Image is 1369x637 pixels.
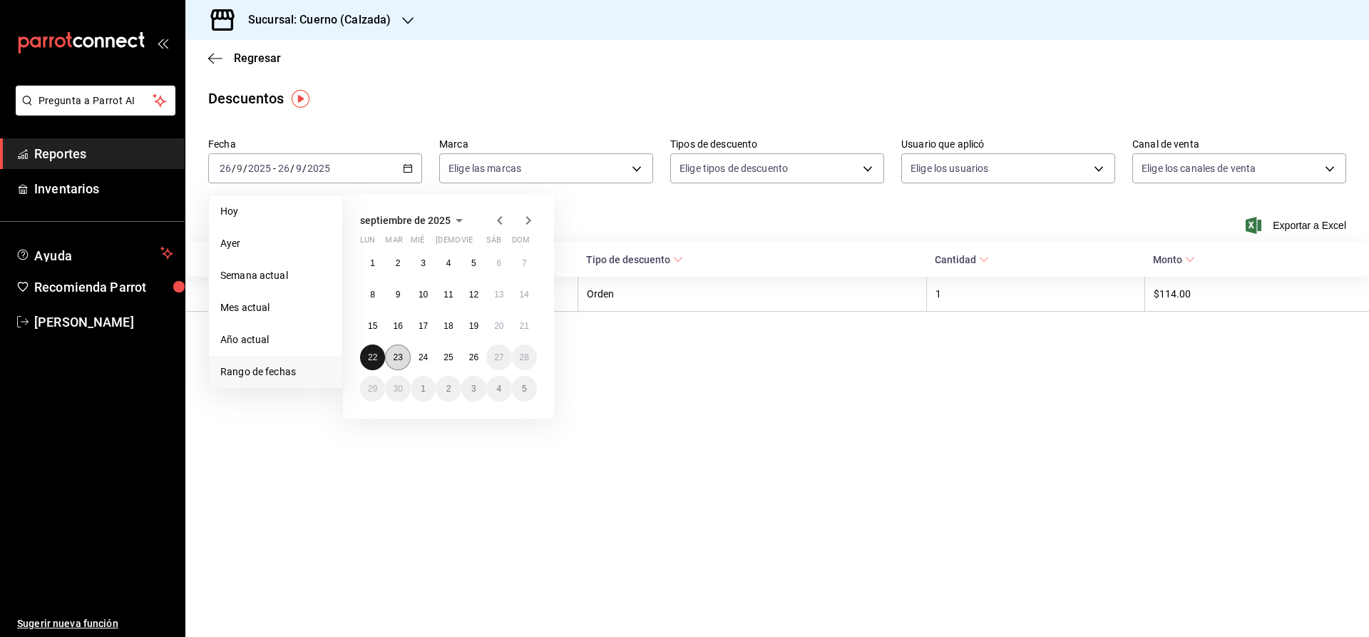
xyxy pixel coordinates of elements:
button: 7 de septiembre de 2025 [512,250,537,276]
span: / [302,163,307,174]
span: Pregunta a Parrot AI [39,93,153,108]
abbr: 24 de septiembre de 2025 [419,352,428,362]
button: 1 de septiembre de 2025 [360,250,385,276]
button: 3 de septiembre de 2025 [411,250,436,276]
abbr: viernes [461,235,473,250]
abbr: 2 de septiembre de 2025 [396,258,401,268]
abbr: 2 de octubre de 2025 [446,384,451,394]
abbr: 1 de septiembre de 2025 [370,258,375,268]
h3: Sucursal: Cuerno (Calzada) [237,11,391,29]
button: 4 de septiembre de 2025 [436,250,461,276]
abbr: 10 de septiembre de 2025 [419,290,428,300]
span: / [232,163,236,174]
abbr: 3 de octubre de 2025 [471,384,476,394]
label: Fecha [208,139,422,149]
abbr: 9 de septiembre de 2025 [396,290,401,300]
abbr: miércoles [411,235,424,250]
input: -- [219,163,232,174]
button: 21 de septiembre de 2025 [512,313,537,339]
th: $114.00 [1144,277,1369,312]
button: 28 de septiembre de 2025 [512,345,537,370]
button: 22 de septiembre de 2025 [360,345,385,370]
button: 3 de octubre de 2025 [461,376,486,402]
span: Elige los canales de venta [1142,161,1256,175]
button: 1 de octubre de 2025 [411,376,436,402]
button: 9 de septiembre de 2025 [385,282,410,307]
span: Hoy [220,204,331,219]
span: Elige las marcas [448,161,521,175]
a: Pregunta a Parrot AI [10,103,175,118]
input: -- [236,163,243,174]
label: Marca [439,139,653,149]
span: Año actual [220,332,331,347]
span: Tipo de descuento [586,254,683,265]
span: Elige tipos de descuento [680,161,788,175]
span: Mes actual [220,300,331,315]
span: Cantidad [935,254,989,265]
span: - [273,163,276,174]
abbr: 21 de septiembre de 2025 [520,321,529,331]
abbr: 19 de septiembre de 2025 [469,321,478,331]
span: Inventarios [34,179,173,198]
img: Tooltip marker [292,90,309,108]
abbr: 23 de septiembre de 2025 [393,352,402,362]
span: septiembre de 2025 [360,215,451,226]
abbr: 22 de septiembre de 2025 [368,352,377,362]
button: 24 de septiembre de 2025 [411,345,436,370]
button: 19 de septiembre de 2025 [461,313,486,339]
button: 11 de septiembre de 2025 [436,282,461,307]
button: open_drawer_menu [157,37,168,49]
abbr: sábado [486,235,501,250]
abbr: 8 de septiembre de 2025 [370,290,375,300]
abbr: 30 de septiembre de 2025 [393,384,402,394]
abbr: 4 de octubre de 2025 [496,384,501,394]
abbr: 29 de septiembre de 2025 [368,384,377,394]
label: Canal de venta [1132,139,1346,149]
abbr: martes [385,235,402,250]
abbr: 3 de septiembre de 2025 [421,258,426,268]
abbr: 20 de septiembre de 2025 [494,321,503,331]
input: -- [295,163,302,174]
button: Regresar [208,51,281,65]
span: Ayer [220,236,331,251]
button: 4 de octubre de 2025 [486,376,511,402]
button: 5 de septiembre de 2025 [461,250,486,276]
button: 5 de octubre de 2025 [512,376,537,402]
th: Orden [578,277,926,312]
span: Regresar [234,51,281,65]
button: 16 de septiembre de 2025 [385,313,410,339]
abbr: 15 de septiembre de 2025 [368,321,377,331]
abbr: 25 de septiembre de 2025 [443,352,453,362]
button: 6 de septiembre de 2025 [486,250,511,276]
button: Pregunta a Parrot AI [16,86,175,116]
abbr: 5 de octubre de 2025 [522,384,527,394]
span: Recomienda Parrot [34,277,173,297]
button: 13 de septiembre de 2025 [486,282,511,307]
abbr: 13 de septiembre de 2025 [494,290,503,300]
abbr: 6 de septiembre de 2025 [496,258,501,268]
button: 2 de septiembre de 2025 [385,250,410,276]
div: Descuentos [208,88,284,109]
button: Exportar a Excel [1248,217,1346,234]
button: septiembre de 2025 [360,212,468,229]
span: Rango de fechas [220,365,331,379]
button: 12 de septiembre de 2025 [461,282,486,307]
input: -- [277,163,290,174]
span: / [243,163,247,174]
button: 27 de septiembre de 2025 [486,345,511,370]
abbr: 18 de septiembre de 2025 [443,321,453,331]
abbr: 12 de septiembre de 2025 [469,290,478,300]
abbr: 17 de septiembre de 2025 [419,321,428,331]
abbr: lunes [360,235,375,250]
button: 26 de septiembre de 2025 [461,345,486,370]
span: Reportes [34,144,173,163]
button: 2 de octubre de 2025 [436,376,461,402]
label: Usuario que aplicó [901,139,1115,149]
button: 18 de septiembre de 2025 [436,313,461,339]
span: Elige los usuarios [911,161,988,175]
button: 17 de septiembre de 2025 [411,313,436,339]
abbr: 28 de septiembre de 2025 [520,352,529,362]
button: 29 de septiembre de 2025 [360,376,385,402]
